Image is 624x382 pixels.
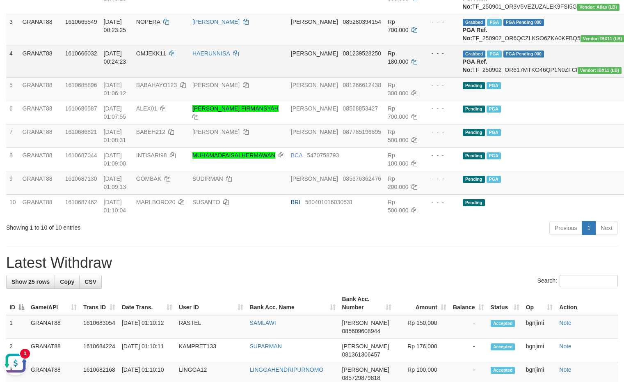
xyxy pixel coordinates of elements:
[425,49,456,58] div: - - -
[192,105,279,112] a: [PERSON_NAME] FIRMANSYAH
[19,14,62,46] td: GRANAT88
[136,199,176,205] span: MARLBORO20
[343,50,381,57] span: Copy 081239528250 to clipboard
[487,176,501,183] span: Marked by bgnjimi
[450,339,487,362] td: -
[291,82,338,88] span: [PERSON_NAME]
[6,147,19,171] td: 8
[582,221,596,235] a: 1
[6,77,19,101] td: 5
[595,221,618,235] a: Next
[11,278,50,285] span: Show 25 rows
[463,19,486,26] span: Grabbed
[192,129,240,135] a: [PERSON_NAME]
[27,315,80,339] td: GRANAT88
[388,105,409,120] span: Rp 700.000
[65,18,97,25] span: 1610665549
[192,50,230,57] a: HAERUNNISA
[342,328,380,334] span: Copy 085609608944 to clipboard
[503,19,544,26] span: PGA Pending
[487,292,523,315] th: Status: activate to sort column ascending
[6,275,55,289] a: Show 25 rows
[342,343,389,350] span: [PERSON_NAME]
[388,82,409,97] span: Rp 300.000
[80,339,119,362] td: 1610684224
[291,199,300,205] span: BRI
[19,194,62,218] td: GRANAT88
[343,18,381,25] span: Copy 085280394154 to clipboard
[250,343,282,350] a: SUPARMAN
[119,315,176,339] td: [DATE] 01:10:12
[450,292,487,315] th: Balance: activate to sort column ascending
[388,175,409,190] span: Rp 200.000
[487,51,501,58] span: Marked by bgnjimi
[136,175,161,182] span: GOMBAK
[291,152,302,159] span: BCA
[119,339,176,362] td: [DATE] 01:10:11
[491,320,515,327] span: Accepted
[6,315,27,339] td: 1
[119,292,176,315] th: Date Trans.: activate to sort column ascending
[487,82,501,89] span: Marked by bgnjimi
[136,82,177,88] span: BABAHAYO123
[6,339,27,362] td: 2
[104,82,126,97] span: [DATE] 01:06:12
[104,50,126,65] span: [DATE] 00:24:23
[6,46,19,77] td: 4
[342,320,389,326] span: [PERSON_NAME]
[19,124,62,147] td: GRANAT88
[176,315,247,339] td: RASTEL
[425,18,456,26] div: - - -
[425,198,456,206] div: - - -
[6,255,618,271] h1: Latest Withdraw
[291,129,338,135] span: [PERSON_NAME]
[342,351,380,358] span: Copy 081361306457 to clipboard
[487,152,501,159] span: Marked by bgndara
[250,366,324,373] a: LINGGAHENDRIPURNOMO
[425,128,456,136] div: - - -
[343,82,381,88] span: Copy 081266612438 to clipboard
[27,292,80,315] th: Game/API: activate to sort column ascending
[342,375,380,381] span: Copy 085729879818 to clipboard
[55,275,80,289] a: Copy
[65,152,97,159] span: 1610687044
[19,46,62,77] td: GRANAT88
[80,315,119,339] td: 1610683054
[463,27,487,41] b: PGA Ref. No:
[65,129,97,135] span: 1610686821
[425,151,456,159] div: - - -
[104,18,126,33] span: [DATE] 00:23:25
[104,129,126,143] span: [DATE] 01:08:31
[463,58,487,73] b: PGA Ref. No:
[463,129,485,136] span: Pending
[85,278,96,285] span: CSV
[136,105,157,112] span: ALEX01
[450,315,487,339] td: -
[65,105,97,112] span: 1610686587
[395,315,450,339] td: Rp 150,000
[388,199,409,214] span: Rp 500.000
[578,67,622,74] span: Vendor URL: https://dashboard.q2checkout.com/secure
[291,50,338,57] span: [PERSON_NAME]
[343,129,381,135] span: Copy 087785196895 to clipboard
[136,152,167,159] span: INTISARI98
[342,366,389,373] span: [PERSON_NAME]
[463,199,485,206] span: Pending
[425,81,456,89] div: - - -
[343,105,378,112] span: Copy 08568853427 to clipboard
[388,18,409,33] span: Rp 700.000
[537,275,618,287] label: Search:
[487,129,501,136] span: Marked by bgnjimi
[523,315,556,339] td: bgnjimi
[79,275,102,289] a: CSV
[577,4,619,11] span: Vendor URL: https://dashboard.q2checkout.com/secure
[19,147,62,171] td: GRANAT88
[19,101,62,124] td: GRANAT88
[388,152,409,167] span: Rp 100.000
[425,104,456,113] div: - - -
[136,129,165,135] span: BABEH212
[6,220,254,232] div: Showing 1 to 10 of 10 entries
[19,77,62,101] td: GRANAT88
[339,292,395,315] th: Bank Acc. Number: activate to sort column ascending
[395,292,450,315] th: Amount: activate to sort column ascending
